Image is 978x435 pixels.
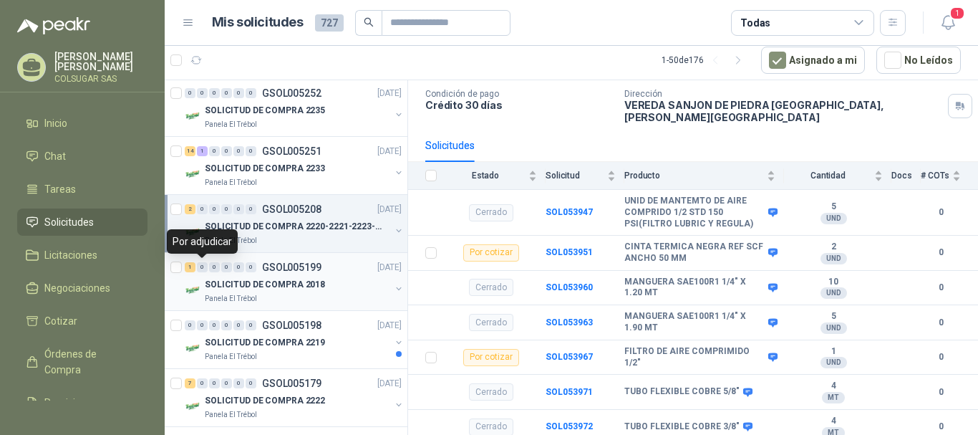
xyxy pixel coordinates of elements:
[54,75,147,83] p: COLSUGAR SAS
[921,171,949,181] span: # COTs
[624,196,765,229] b: UNID DE MANTEMTO DE AIRE COMPRIDO 1/2 STD 150 PSI(FILTRO LUBRIC Y REGULA)
[820,322,847,334] div: UND
[784,346,883,358] b: 1
[463,349,519,366] div: Por cotizar
[624,386,740,398] b: TUBO FLEXIBLE COBRE 5/8"
[197,146,208,156] div: 1
[935,10,961,36] button: 1
[784,416,883,427] b: 4
[662,49,750,72] div: 1 - 50 de 176
[44,346,134,378] span: Órdenes de Compra
[546,421,593,431] a: SOL053972
[546,171,604,181] span: Solicitud
[377,203,402,216] p: [DATE]
[44,181,76,197] span: Tareas
[463,244,519,262] div: Por cotizar
[185,259,405,305] a: 1 0 0 0 0 0 GSOL005199[DATE] Company LogoSOLICITUD DE COMPRA 2018Panela El Trébol
[546,207,593,217] a: SOL053947
[425,99,613,111] p: Crédito 30 días
[246,146,256,156] div: 0
[221,146,232,156] div: 0
[425,89,613,99] p: Condición de pago
[17,340,147,383] a: Órdenes de Compra
[246,378,256,388] div: 0
[205,119,257,130] p: Panela El Trébol
[624,171,764,181] span: Producto
[44,313,77,329] span: Cotizar
[624,162,784,190] th: Producto
[209,378,220,388] div: 0
[445,171,526,181] span: Estado
[784,277,883,288] b: 10
[546,387,593,397] a: SOL053971
[246,88,256,98] div: 0
[262,378,321,388] p: GSOL005179
[185,282,202,299] img: Company Logo
[822,392,845,403] div: MT
[209,146,220,156] div: 0
[891,162,921,190] th: Docs
[197,262,208,272] div: 0
[246,320,256,330] div: 0
[17,242,147,269] a: Licitaciones
[469,314,513,331] div: Cerrado
[197,204,208,214] div: 0
[546,317,593,328] a: SOL053963
[185,88,195,98] div: 0
[233,146,244,156] div: 0
[209,320,220,330] div: 0
[377,377,402,391] p: [DATE]
[185,166,202,183] img: Company Logo
[624,242,765,264] b: CINTA TERMICA NEGRA REF SCF ANCHO 50 MM
[205,104,325,118] p: SOLICITUD DE COMPRA 2235
[820,287,847,299] div: UND
[262,204,321,214] p: GSOL005208
[784,381,883,392] b: 4
[546,282,593,292] b: SOL053960
[784,171,871,181] span: Cantidad
[624,99,942,123] p: VEREDA SANJON DE PIEDRA [GEOGRAPHIC_DATA] , [PERSON_NAME][GEOGRAPHIC_DATA]
[205,235,257,247] p: Panela El Trébol
[377,261,402,274] p: [DATE]
[262,146,321,156] p: GSOL005251
[624,421,740,433] b: TUBO FLEXIBLE COBRE 3/8"
[624,346,765,368] b: FILTRO DE AIRE COMPRIMIDO 1/2"
[221,262,232,272] div: 0
[17,274,147,302] a: Negociaciones
[185,143,405,188] a: 14 1 0 0 0 0 GSOL005251[DATE] Company LogoSOLICITUD DE COMPRA 2233Panela El Trébol
[17,209,147,236] a: Solicitudes
[185,317,405,363] a: 0 0 0 0 0 0 GSOL005198[DATE] Company LogoSOLICITUD DE COMPRA 2219Panela El Trébol
[624,277,765,299] b: MANGUERA SAE100R1 1/4" X 1.20 MT
[205,177,257,188] p: Panela El Trébol
[784,311,883,322] b: 5
[921,350,961,364] b: 0
[921,386,961,399] b: 0
[221,320,232,330] div: 0
[209,88,220,98] div: 0
[209,262,220,272] div: 0
[185,262,195,272] div: 1
[185,204,195,214] div: 2
[364,17,374,27] span: search
[185,398,202,415] img: Company Logo
[784,201,883,213] b: 5
[212,12,304,33] h1: Mis solicitudes
[44,214,94,230] span: Solicitudes
[425,138,475,153] div: Solicitudes
[820,213,847,224] div: UND
[17,389,147,416] a: Remisiones
[761,47,865,74] button: Asignado a mi
[233,378,244,388] div: 0
[377,145,402,158] p: [DATE]
[233,262,244,272] div: 0
[546,247,593,257] b: SOL053951
[740,15,770,31] div: Todas
[546,352,593,362] a: SOL053967
[221,378,232,388] div: 0
[820,253,847,264] div: UND
[921,420,961,434] b: 0
[205,409,257,421] p: Panela El Trébol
